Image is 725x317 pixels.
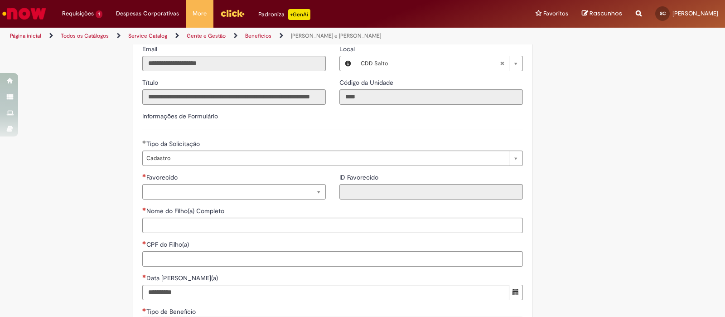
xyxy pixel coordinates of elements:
a: Todos os Catálogos [61,32,109,39]
span: [PERSON_NAME] [672,10,718,17]
a: Service Catalog [128,32,167,39]
a: Página inicial [10,32,41,39]
span: Cadastro [146,151,504,166]
span: More [193,9,207,18]
span: Tipo da Solicitação [146,140,202,148]
a: CDD SaltoLimpar campo Local [356,56,522,71]
span: Favorecido [146,173,179,181]
span: Tipo de Benefício [146,307,198,316]
span: Necessários [142,274,146,278]
input: Título [142,89,326,105]
span: Necessários [142,174,146,177]
label: Somente leitura - Código da Unidade [339,78,395,87]
span: Obrigatório Preenchido [142,140,146,144]
input: Email [142,56,326,71]
abbr: Limpar campo Local [495,56,509,71]
p: +GenAi [288,9,310,20]
span: Data [PERSON_NAME](a) [146,274,220,282]
span: SC [660,10,666,16]
span: Somente leitura - ID Favorecido [339,173,380,181]
span: Nome do Filho(a) Completo [146,207,226,215]
button: Mostrar calendário para Data Nascimento Filho(a) [509,285,523,300]
input: CPF do Filho(a) [142,251,523,267]
input: Código da Unidade [339,89,523,105]
label: Somente leitura - Email [142,44,159,54]
input: Nome do Filho(a) Completo [142,218,523,233]
label: Informações de Formulário [142,112,218,120]
div: Padroniza [258,9,310,20]
img: click_logo_yellow_360x200.png [220,6,245,20]
span: CDD Salto [361,56,500,71]
span: Local [339,45,357,53]
a: Benefícios [245,32,271,39]
button: Local, Visualizar este registro CDD Salto [340,56,356,71]
span: Necessários [142,308,146,312]
span: Favoritos [543,9,568,18]
span: Rascunhos [590,9,622,18]
label: Somente leitura - ID Favorecido [339,173,380,182]
span: Necessários [142,241,146,244]
a: Rascunhos [582,10,622,18]
span: Necessários [142,207,146,211]
span: Despesas Corporativas [116,9,179,18]
input: Data Nascimento Filho(a) [142,285,509,300]
ul: Trilhas de página [7,28,477,44]
label: Somente leitura - Título [142,78,160,87]
input: ID Favorecido [339,184,523,200]
span: 1 [96,10,102,18]
span: Somente leitura - Email [142,45,159,53]
a: [PERSON_NAME] e [PERSON_NAME] [291,32,381,39]
span: Requisições [62,9,94,18]
img: ServiceNow [1,5,48,23]
a: Limpar campo Favorecido [142,184,326,200]
a: Gente e Gestão [187,32,226,39]
span: CPF do Filho(a) [146,240,191,249]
